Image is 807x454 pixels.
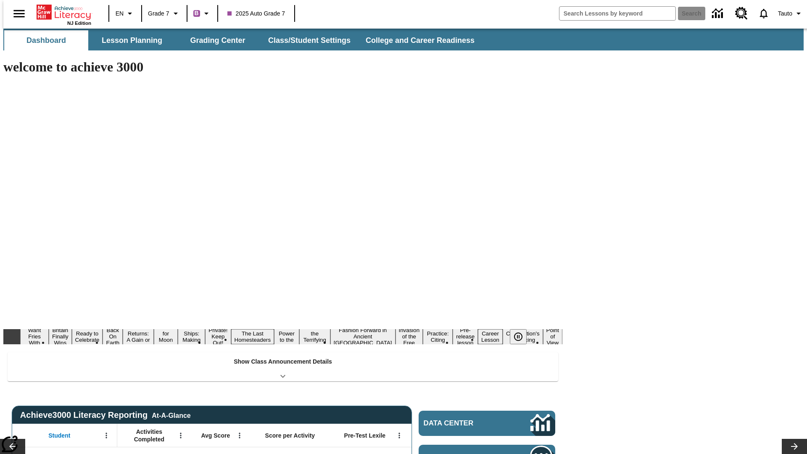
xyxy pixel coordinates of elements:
button: Profile/Settings [775,6,807,21]
a: Data Center [707,2,730,25]
a: Resource Center, Will open in new tab [730,2,753,25]
button: Slide 12 Fashion Forward in Ancient Rome [330,326,396,347]
span: Achieve3000 Literacy Reporting [20,410,191,420]
button: Slide 16 Career Lesson [478,329,503,344]
button: Open Menu [100,429,113,442]
span: EN [116,9,124,18]
button: Slide 10 Solar Power to the People [274,323,299,351]
button: Open Menu [393,429,406,442]
a: Notifications [753,3,775,24]
button: Boost Class color is purple. Change class color [190,6,215,21]
span: Score per Activity [265,432,315,439]
span: Grade 7 [148,9,169,18]
div: Pause [510,329,535,344]
button: Lesson Planning [90,30,174,50]
div: Show Class Announcement Details [8,352,558,381]
button: Slide 6 Time for Moon Rules? [154,323,178,351]
button: Slide 14 Mixed Practice: Citing Evidence [423,323,453,351]
div: SubNavbar [3,30,482,50]
button: Slide 15 Pre-release lesson [453,326,478,347]
button: Lesson carousel, Next [782,439,807,454]
button: Slide 11 Attack of the Terrifying Tomatoes [299,323,330,351]
button: Language: EN, Select a language [112,6,139,21]
span: Data Center [424,419,502,428]
a: Home [37,4,91,21]
button: Slide 4 Back On Earth [103,326,123,347]
span: 2025 Auto Grade 7 [227,9,285,18]
button: Slide 18 Point of View [543,326,562,347]
h1: welcome to achieve 3000 [3,59,562,75]
div: Home [37,3,91,26]
span: Tauto [778,9,792,18]
button: Slide 8 Private! Keep Out! [205,326,231,347]
button: Slide 1 Do You Want Fries With That? [20,319,49,354]
button: Open side menu [7,1,32,26]
button: Pause [510,329,527,344]
button: Open Menu [233,429,246,442]
button: Grading Center [176,30,260,50]
div: At-A-Glance [152,410,190,420]
span: B [195,8,199,18]
span: Pre-Test Lexile [344,432,386,439]
span: Avg Score [201,432,230,439]
button: Dashboard [4,30,88,50]
p: Show Class Announcement Details [234,357,332,366]
button: Slide 17 The Constitution's Balancing Act [503,323,543,351]
button: Class/Student Settings [261,30,357,50]
input: search field [559,7,675,20]
div: SubNavbar [3,29,804,50]
button: Slide 9 The Last Homesteaders [231,329,274,344]
button: Slide 5 Free Returns: A Gain or a Drain? [123,323,154,351]
button: Open Menu [174,429,187,442]
span: Activities Completed [121,428,177,443]
button: College and Career Readiness [359,30,481,50]
button: Slide 2 Britain Finally Wins [49,326,72,347]
button: Slide 7 Cruise Ships: Making Waves [178,323,205,351]
button: Slide 13 The Invasion of the Free CD [396,319,423,354]
span: Student [48,432,70,439]
button: Slide 3 Get Ready to Celebrate Juneteenth! [72,323,103,351]
span: NJ Edition [67,21,91,26]
a: Data Center [419,411,555,436]
button: Grade: Grade 7, Select a grade [145,6,184,21]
